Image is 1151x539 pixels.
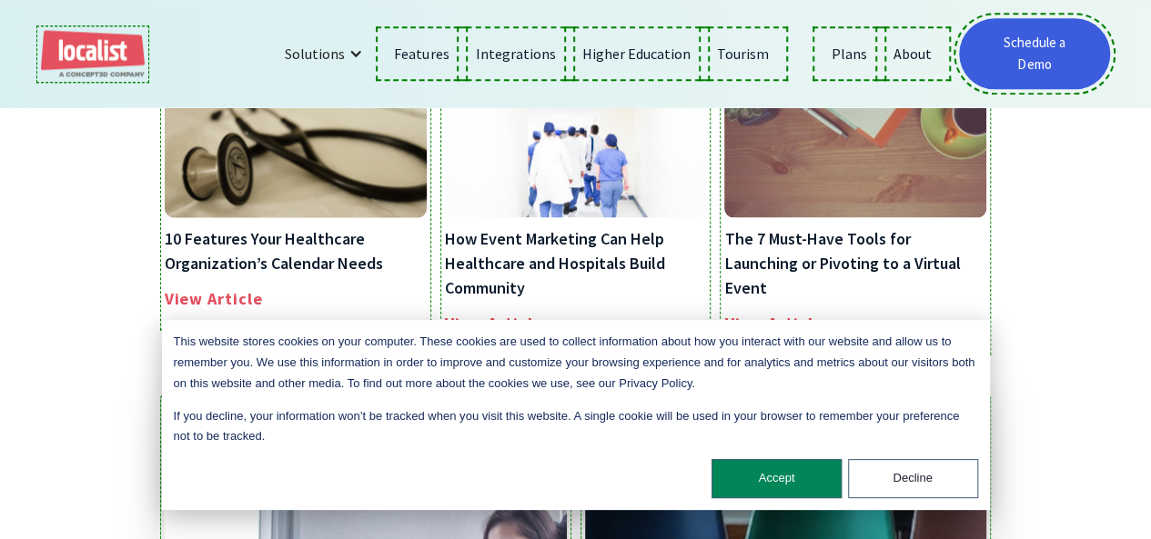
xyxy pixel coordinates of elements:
[381,32,462,75] a: Features
[29,29,44,44] img: logo_orange.svg
[285,43,345,65] div: Solutions
[165,226,427,275] h5: 10 Features Your Healthcare Organization’s Calendar Needs
[724,226,986,300] h5: The 7 Must-Have Tools for Launching or Pivoting to a Virtual Event
[848,459,978,498] button: Decline
[181,105,196,120] img: tab_keywords_by_traffic_grey.svg
[445,309,543,338] div: View Article
[445,95,707,350] a: How Event Marketing Can Help Healthcare and Hospitals Build CommunityView Article
[462,32,569,75] a: Integrations
[174,406,978,448] p: If you decline, your information won’t be tracked when you visit this website. A single cookie wi...
[69,107,163,119] div: Domain Overview
[724,95,986,350] a: The 7 Must-Have Tools for Launching or Pivoting to a Virtual EventView Article
[165,95,427,325] a: 10 Features Your Healthcare Organization’s Calendar NeedsView Article
[271,32,381,75] div: Solutions
[47,47,200,62] div: Domain: [DOMAIN_NAME]
[818,32,880,75] a: Plans
[959,18,1110,89] a: Schedule a Demo
[201,107,307,119] div: Keywords by Traffic
[174,332,978,394] p: This website stores cookies on your computer. These cookies are used to collect information about...
[29,47,44,62] img: website_grey.svg
[724,309,823,338] div: View Article
[881,32,945,75] a: About
[570,32,704,75] a: Higher Education
[704,32,782,75] a: Tourism
[162,320,990,510] div: Cookie banner
[51,29,89,44] div: v 4.0.25
[445,226,707,300] h5: How Event Marketing Can Help Healthcare and Hospitals Build Community
[712,459,842,498] button: Accept
[49,105,64,120] img: tab_domain_overview_orange.svg
[41,30,145,78] a: home
[165,284,263,314] div: View Article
